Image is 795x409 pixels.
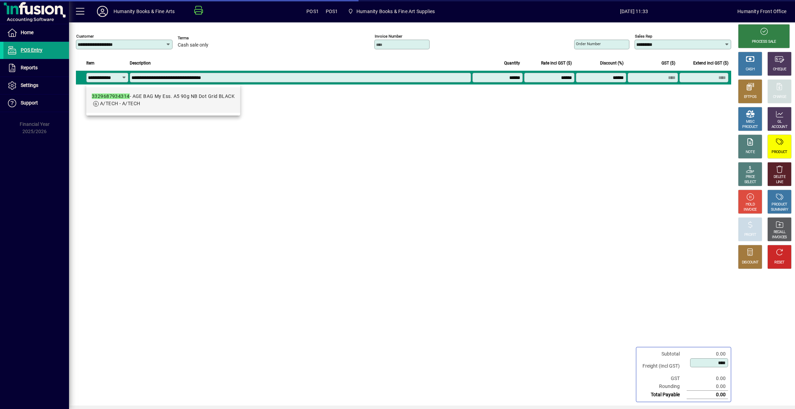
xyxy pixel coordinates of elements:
div: SELECT [744,180,756,185]
span: Terms [178,36,219,40]
div: INVOICES [772,235,787,240]
td: 0.00 [687,375,728,382]
span: Cash sale only [178,42,208,48]
div: Humanity Front Office [737,6,786,17]
div: INVOICE [744,207,756,212]
div: RECALL [774,230,786,235]
td: 0.00 [687,391,728,399]
span: Discount (%) [600,59,624,67]
td: Freight (Incl GST) [639,358,687,375]
div: CHARGE [773,94,786,100]
div: PROFIT [744,232,756,238]
div: GL [777,119,782,124]
mat-label: Invoice number [375,34,402,39]
td: Subtotal [639,350,687,358]
em: 3329687934314 [92,93,130,99]
div: DISCOUNT [742,260,758,265]
a: Home [3,24,69,41]
div: MISC [746,119,754,124]
td: Total Payable [639,391,687,399]
button: Profile [91,5,114,18]
mat-label: Sales rep [635,34,652,39]
mat-option: 3329687934314 - AGE BAG My Ess. A5 90g NB Dot Grid BLACK [86,87,240,113]
div: PROCESS SALE [752,39,776,44]
a: Reports [3,59,69,77]
div: SUMMARY [771,207,788,212]
span: POS1 [326,6,338,17]
span: POS1 [306,6,319,17]
td: 0.00 [687,350,728,358]
div: Humanity Books & Fine Arts [114,6,175,17]
td: 0.00 [687,382,728,391]
div: PRODUCT [772,202,787,207]
span: POS Entry [21,47,42,53]
div: ACCOUNT [772,124,787,130]
span: GST ($) [661,59,675,67]
span: [DATE] 11:33 [530,6,737,17]
div: CASH [746,67,755,72]
mat-label: Order number [576,41,601,46]
a: Support [3,94,69,112]
span: Extend incl GST ($) [693,59,728,67]
span: Item [86,59,95,67]
span: Quantity [504,59,520,67]
div: LINE [776,180,783,185]
div: PRODUCT [772,150,787,155]
span: Rate incl GST ($) [541,59,572,67]
a: Settings [3,77,69,94]
span: Home [21,30,33,35]
mat-label: Customer [76,34,94,39]
div: NOTE [746,150,755,155]
div: RESET [774,260,785,265]
td: Rounding [639,382,687,391]
span: Humanity Books & Fine Art Supplies [345,5,438,18]
div: PRICE [746,174,755,180]
div: PRODUCT [742,124,758,130]
span: Description [130,59,151,67]
span: A/TECH - A/TECH [100,101,140,106]
span: Humanity Books & Fine Art Supplies [356,6,435,17]
span: Reports [21,65,38,70]
div: EFTPOS [744,94,757,100]
td: GST [639,375,687,382]
div: HOLD [746,202,755,207]
div: - AGE BAG My Ess. A5 90g NB Dot Grid BLACK [92,93,235,100]
span: Support [21,100,38,106]
span: Settings [21,82,38,88]
div: DELETE [774,174,785,180]
div: CHEQUE [773,67,786,72]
